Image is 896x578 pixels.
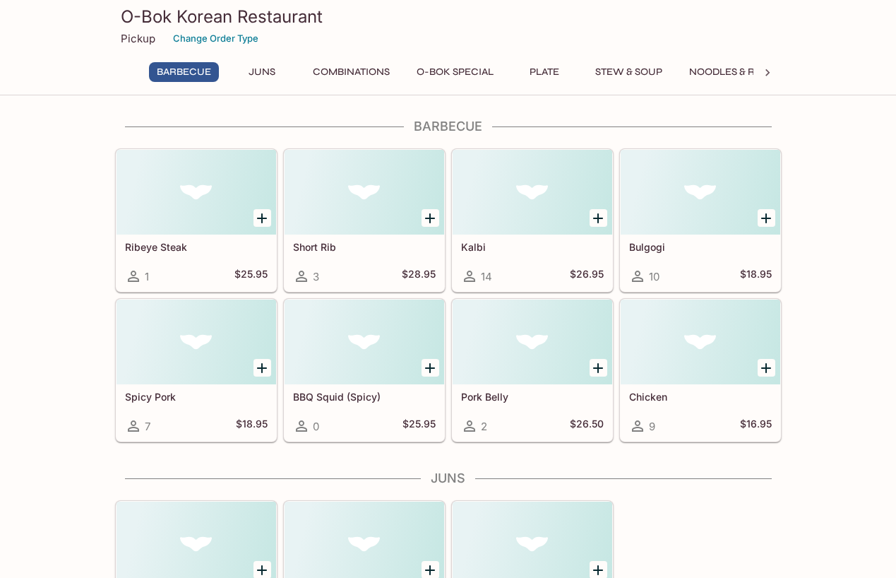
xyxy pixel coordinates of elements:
[234,268,268,285] h5: $25.95
[121,6,776,28] h3: O-Bok Korean Restaurant
[452,149,613,292] a: Kalbi14$26.95
[293,391,436,403] h5: BBQ Squid (Spicy)
[461,241,604,253] h5: Kalbi
[649,270,659,283] span: 10
[284,299,445,442] a: BBQ Squid (Spicy)0$25.95
[620,149,781,292] a: Bulgogi10$18.95
[587,62,670,82] button: Stew & Soup
[570,268,604,285] h5: $26.95
[145,270,149,283] span: 1
[590,359,607,377] button: Add Pork Belly
[115,119,782,134] h4: Barbecue
[409,62,501,82] button: O-BOK Special
[481,270,492,283] span: 14
[740,418,772,435] h5: $16.95
[590,209,607,227] button: Add Kalbi
[117,150,276,235] div: Ribeye Steak
[284,149,445,292] a: Short Rib3$28.95
[125,391,268,403] h5: Spicy Pork
[115,471,782,486] h4: Juns
[313,420,319,433] span: 0
[116,149,277,292] a: Ribeye Steak1$25.95
[758,209,775,227] button: Add Bulgogi
[649,420,655,433] span: 9
[461,391,604,403] h5: Pork Belly
[758,359,775,377] button: Add Chicken
[621,300,780,384] div: Chicken
[481,420,487,433] span: 2
[629,241,772,253] h5: Bulgogi
[293,241,436,253] h5: Short Rib
[167,28,265,49] button: Change Order Type
[453,150,612,235] div: Kalbi
[621,150,780,235] div: Bulgogi
[629,391,772,403] h5: Chicken
[145,420,150,433] span: 7
[285,300,444,384] div: BBQ Squid (Spicy)
[740,268,772,285] h5: $18.95
[253,359,271,377] button: Add Spicy Pork
[513,62,576,82] button: Plate
[305,62,398,82] button: Combinations
[125,241,268,253] h5: Ribeye Steak
[230,62,294,82] button: Juns
[253,209,271,227] button: Add Ribeye Steak
[452,299,613,442] a: Pork Belly2$26.50
[453,300,612,384] div: Pork Belly
[422,209,439,227] button: Add Short Rib
[236,418,268,435] h5: $18.95
[285,150,444,235] div: Short Rib
[402,418,436,435] h5: $25.95
[149,62,219,82] button: Barbecue
[116,299,277,442] a: Spicy Pork7$18.95
[422,359,439,377] button: Add BBQ Squid (Spicy)
[620,299,781,442] a: Chicken9$16.95
[121,32,155,45] p: Pickup
[402,268,436,285] h5: $28.95
[117,300,276,384] div: Spicy Pork
[313,270,319,283] span: 3
[681,62,779,82] button: Noodles & Rice
[570,418,604,435] h5: $26.50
